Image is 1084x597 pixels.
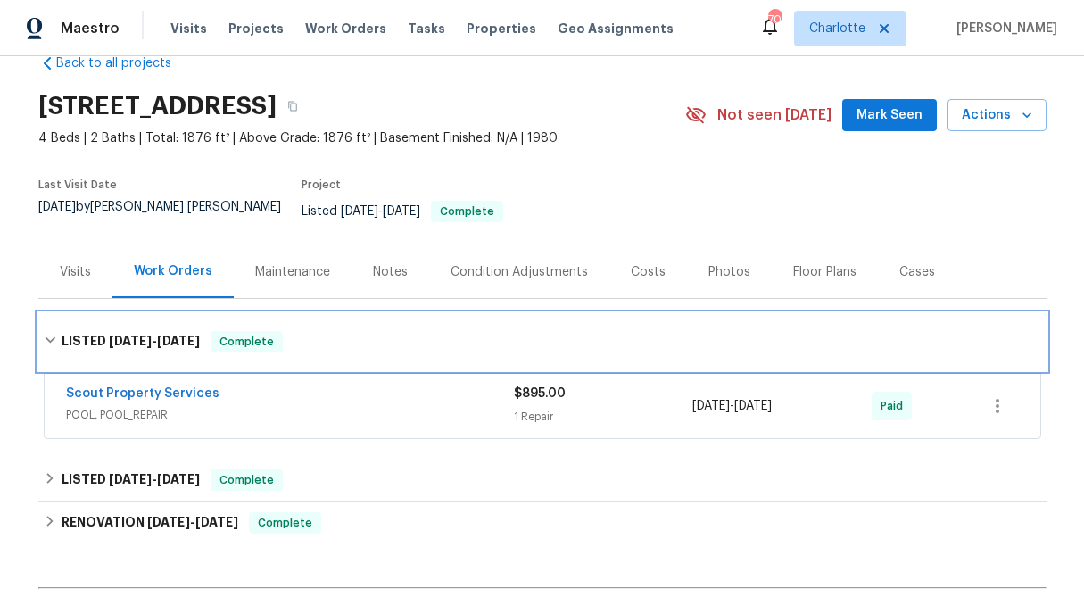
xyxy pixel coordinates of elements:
span: Actions [962,104,1032,127]
div: 1 Repair [514,408,693,426]
a: Scout Property Services [66,387,219,400]
span: $895.00 [514,387,566,400]
span: Not seen [DATE] [717,106,832,124]
span: - [341,205,420,218]
span: Tasks [408,22,445,35]
div: Work Orders [134,262,212,280]
button: Actions [947,99,1047,132]
span: [DATE] [38,201,76,213]
span: [DATE] [734,400,772,412]
span: - [692,397,772,415]
span: Complete [251,514,319,532]
div: Cases [899,263,935,281]
div: LISTED [DATE]-[DATE]Complete [38,313,1047,370]
button: Copy Address [277,90,309,122]
span: Complete [212,471,281,489]
span: Maestro [61,20,120,37]
span: Last Visit Date [38,179,117,190]
span: Visits [170,20,207,37]
span: Mark Seen [856,104,923,127]
button: Mark Seen [842,99,937,132]
span: Work Orders [305,20,386,37]
span: Properties [467,20,536,37]
div: Costs [631,263,666,281]
h6: LISTED [62,331,200,352]
div: Maintenance [255,263,330,281]
span: - [147,516,238,528]
span: [DATE] [109,335,152,347]
a: Back to all projects [38,54,210,72]
div: Notes [373,263,408,281]
div: RENOVATION [DATE]-[DATE]Complete [38,502,1047,544]
h6: LISTED [62,469,200,491]
span: [PERSON_NAME] [949,20,1057,37]
span: Projects [228,20,284,37]
div: 70 [768,11,781,29]
div: Photos [708,263,750,281]
span: [DATE] [692,400,730,412]
span: [DATE] [157,335,200,347]
span: [DATE] [157,473,200,485]
span: POOL, POOL_REPAIR [66,406,514,424]
div: Condition Adjustments [451,263,588,281]
span: Paid [881,397,910,415]
span: - [109,335,200,347]
span: Geo Assignments [558,20,674,37]
span: 4 Beds | 2 Baths | Total: 1876 ft² | Above Grade: 1876 ft² | Basement Finished: N/A | 1980 [38,129,685,147]
span: [DATE] [341,205,378,218]
div: LISTED [DATE]-[DATE]Complete [38,459,1047,502]
span: Complete [433,206,501,217]
span: [DATE] [109,473,152,485]
span: [DATE] [383,205,420,218]
div: Visits [60,263,91,281]
h6: RENOVATION [62,512,238,534]
h2: [STREET_ADDRESS] [38,97,277,115]
span: [DATE] [195,516,238,528]
span: Complete [212,333,281,351]
span: - [109,473,200,485]
div: by [PERSON_NAME] [PERSON_NAME] [38,201,302,235]
span: Charlotte [809,20,865,37]
span: Listed [302,205,503,218]
span: Project [302,179,341,190]
span: [DATE] [147,516,190,528]
div: Floor Plans [793,263,856,281]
